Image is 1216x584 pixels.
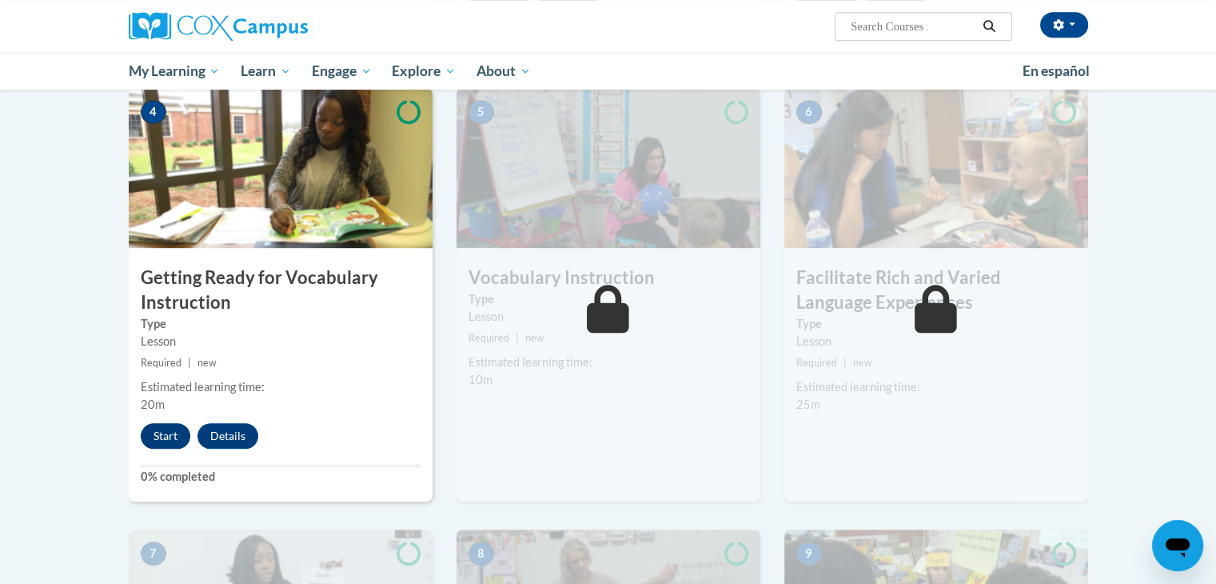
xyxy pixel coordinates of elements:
[784,88,1088,248] img: Course Image
[796,378,1076,396] div: Estimated learning time:
[456,266,760,290] h3: Vocabulary Instruction
[1023,62,1090,79] span: En español
[188,357,191,369] span: |
[1012,54,1100,88] a: En español
[128,62,220,81] span: My Learning
[141,378,421,396] div: Estimated learning time:
[476,62,531,81] span: About
[516,332,519,344] span: |
[843,357,847,369] span: |
[468,290,748,308] label: Type
[312,62,372,81] span: Engage
[796,398,820,411] span: 25m
[141,398,165,411] span: 20m
[977,17,1001,36] button: Search
[129,12,433,41] a: Cox Campus
[468,542,494,566] span: 8
[853,357,872,369] span: new
[141,333,421,350] div: Lesson
[468,373,492,386] span: 10m
[381,53,466,90] a: Explore
[241,62,291,81] span: Learn
[197,357,217,369] span: new
[468,354,748,371] div: Estimated learning time:
[141,542,166,566] span: 7
[141,468,421,486] label: 0% completed
[129,12,308,41] img: Cox Campus
[468,100,494,124] span: 5
[141,423,190,449] button: Start
[796,542,822,566] span: 9
[466,53,541,90] a: About
[1152,520,1203,571] iframe: Button to launch messaging window
[105,53,1112,90] div: Main menu
[525,332,544,344] span: new
[301,53,382,90] a: Engage
[796,333,1076,350] div: Lesson
[129,88,433,248] img: Course Image
[141,100,166,124] span: 4
[129,266,433,315] h3: Getting Ready for Vocabulary Instruction
[468,308,748,326] div: Lesson
[796,357,837,369] span: Required
[468,332,509,344] span: Required
[849,17,977,36] input: Search Courses
[796,100,822,124] span: 6
[796,315,1076,333] label: Type
[141,315,421,333] label: Type
[1040,12,1088,38] button: Account Settings
[230,53,301,90] a: Learn
[392,62,456,81] span: Explore
[118,53,231,90] a: My Learning
[197,423,258,449] button: Details
[784,266,1088,315] h3: Facilitate Rich and Varied Language Experiences
[141,357,181,369] span: Required
[456,88,760,248] img: Course Image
